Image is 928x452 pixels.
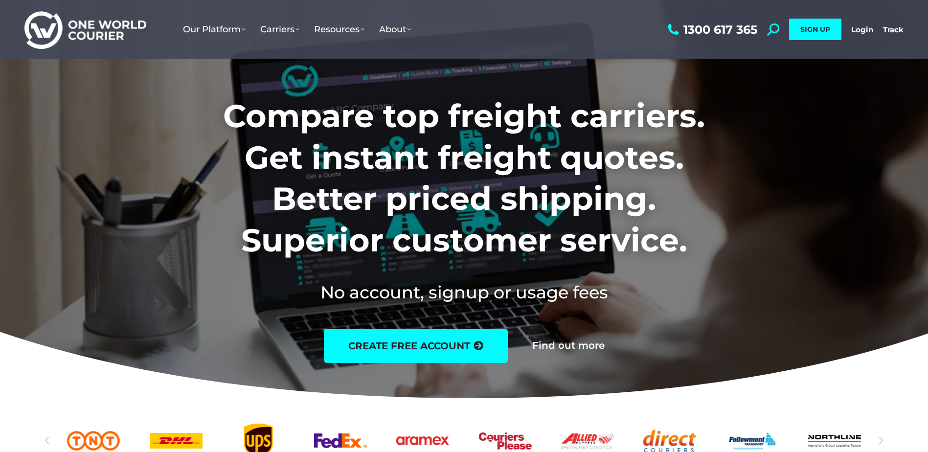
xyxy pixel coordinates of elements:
a: Track [883,25,904,34]
span: Carriers [260,24,299,35]
h1: Compare top freight carriers. Get instant freight quotes. Better priced shipping. Superior custom... [158,95,770,261]
a: Resources [307,14,372,45]
a: Login [851,25,873,34]
span: Resources [314,24,364,35]
span: About [379,24,411,35]
img: One World Courier [24,10,146,49]
a: create free account [324,329,508,363]
a: SIGN UP [789,19,841,40]
a: Find out more [532,340,605,351]
span: SIGN UP [800,25,830,34]
span: Our Platform [183,24,246,35]
a: 1300 617 365 [665,23,757,36]
a: Our Platform [176,14,253,45]
a: About [372,14,418,45]
a: Carriers [253,14,307,45]
h2: No account, signup or usage fees [158,280,770,304]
